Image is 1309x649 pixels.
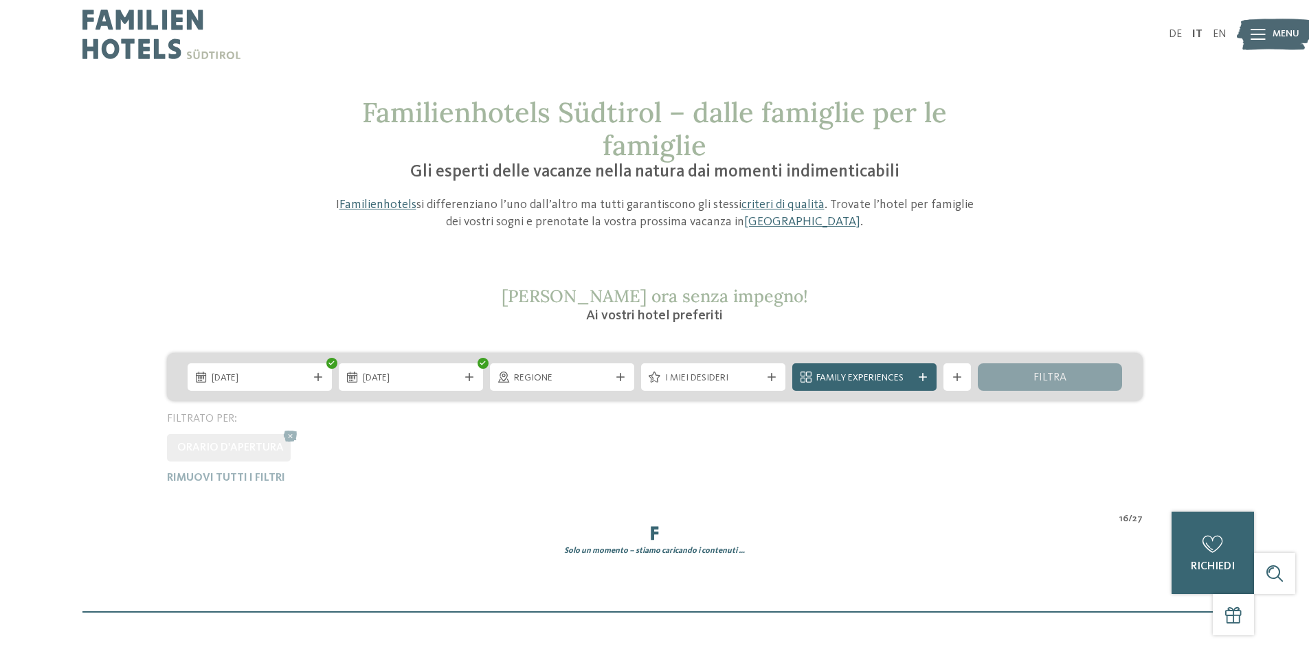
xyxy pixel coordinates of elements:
[212,372,308,385] span: [DATE]
[1213,29,1227,40] a: EN
[339,198,416,211] a: Familienhotels
[362,95,947,163] span: Familienhotels Südtirol – dalle famiglie per le famiglie
[328,196,981,231] p: I si differenziano l’uno dall’altro ma tutti garantiscono gli stessi . Trovate l’hotel per famigl...
[744,216,860,228] a: [GEOGRAPHIC_DATA]
[410,163,899,181] span: Gli esperti delle vacanze nella natura dai momenti indimenticabili
[1172,512,1254,594] a: richiedi
[741,198,825,211] a: criteri di qualità
[1169,29,1182,40] a: DE
[1132,512,1143,526] span: 27
[1273,27,1299,41] span: Menu
[586,309,723,323] span: Ai vostri hotel preferiti
[1192,29,1202,40] a: IT
[363,372,459,385] span: [DATE]
[1119,512,1128,526] span: 16
[1191,561,1235,572] span: richiedi
[157,545,1153,557] div: Solo un momento – stiamo caricando i contenuti …
[502,285,808,307] span: [PERSON_NAME] ora senza impegno!
[665,372,761,385] span: I miei desideri
[514,372,610,385] span: Regione
[1128,512,1132,526] span: /
[816,372,913,385] span: Family Experiences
